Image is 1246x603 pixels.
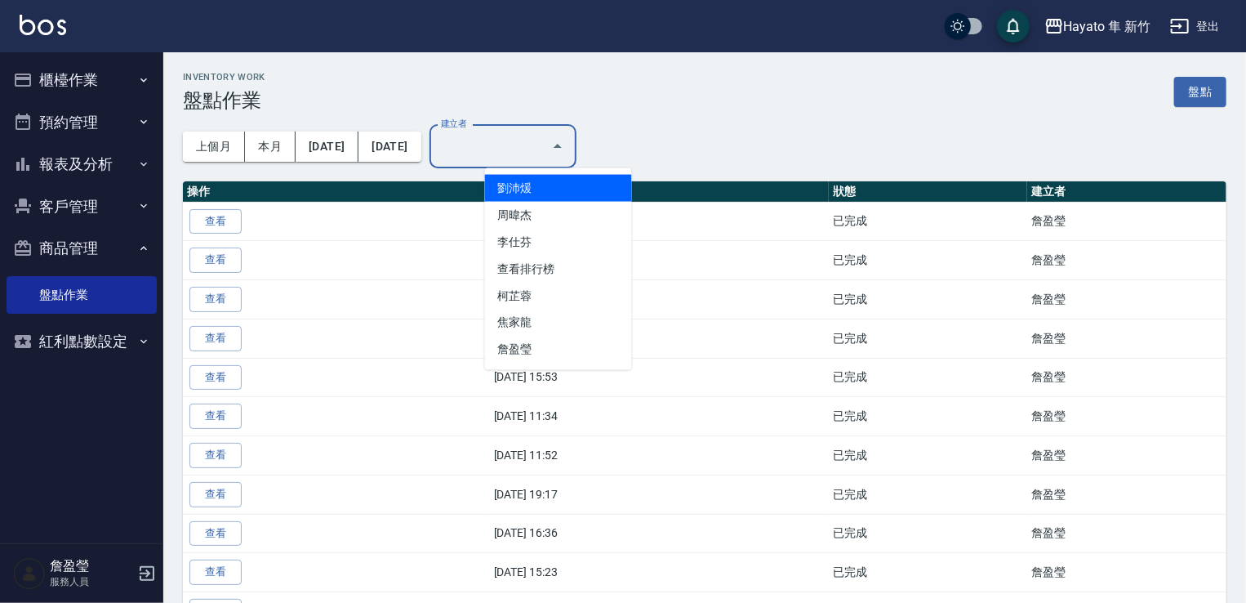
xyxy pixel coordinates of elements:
a: 查看 [189,443,242,468]
td: [DATE] 16:52 [490,202,829,241]
button: save [997,10,1030,42]
div: Hayato 隼 新竹 [1064,16,1150,37]
a: 盤點作業 [7,276,157,314]
li: 查看排行榜 [485,256,632,283]
td: 已完成 [829,319,1028,358]
h3: 盤點作業 [183,89,265,112]
td: 詹盈瑩 [1027,553,1226,592]
h5: 詹盈瑩 [50,558,133,574]
td: 已完成 [829,280,1028,319]
img: Logo [20,15,66,35]
td: [DATE] 19:17 [490,475,829,514]
td: [DATE] 11:34 [490,397,829,436]
a: 查看 [189,287,242,312]
td: [DATE] 15:53 [490,358,829,397]
li: 焦家龍 [485,310,632,337]
button: 報表及分析 [7,143,157,185]
button: [DATE] [358,132,421,162]
td: 已完成 [829,397,1028,436]
button: Hayato 隼 新竹 [1038,10,1157,43]
td: 詹盈瑩 [1027,202,1226,241]
td: 詹盈瑩 [1027,397,1226,436]
td: 詹盈瑩 [1027,319,1226,358]
a: 查看 [189,209,242,234]
td: 詹盈瑩 [1027,280,1226,319]
a: 查看 [189,482,242,507]
a: 查看 [189,521,242,547]
td: 詹盈瑩 [1027,241,1226,280]
td: [DATE] 11:52 [490,436,829,476]
th: 狀態 [829,181,1028,203]
a: 查看 [189,404,242,429]
img: Person [13,557,46,590]
td: 已完成 [829,475,1028,514]
th: 建立者 [1027,181,1226,203]
td: [DATE] 15:23 [490,553,829,592]
td: 已完成 [829,514,1028,553]
button: 紅利點數設定 [7,320,157,363]
p: 服務人員 [50,574,133,589]
button: [DATE] [296,132,358,162]
li: 周暐杰 [485,202,632,229]
a: 查看 [189,560,242,585]
button: 預約管理 [7,101,157,144]
li: 柯芷蓉 [485,283,632,310]
td: 詹盈瑩 [1027,358,1226,397]
button: 登出 [1164,11,1226,42]
a: 查看 [189,248,242,273]
th: 操作 [183,181,490,203]
button: 本月 [245,132,296,162]
button: 櫃檯作業 [7,59,157,101]
td: 已完成 [829,553,1028,592]
button: 商品管理 [7,227,157,270]
a: 查看 [189,365,242,391]
button: 上個月 [183,132,245,162]
th: 日期 [490,181,829,203]
td: 詹盈瑩 [1027,514,1226,553]
td: [DATE] 17:10 [490,280,829,319]
li: 詹盈瑩 [485,337,632,364]
td: [DATE] 16:36 [490,514,829,553]
li: 李仕芬 [485,229,632,256]
td: [DATE] 16:33 [490,319,829,358]
h2: Inventory Work [183,72,265,83]
button: Close [545,133,571,159]
li: 劉沛煖 [485,175,632,202]
a: 查看 [189,326,242,351]
a: 盤點 [1174,77,1226,107]
td: 詹盈瑩 [1027,475,1226,514]
td: 已完成 [829,202,1028,241]
td: 已完成 [829,358,1028,397]
td: 已完成 [829,436,1028,476]
td: 已完成 [829,241,1028,280]
td: 詹盈瑩 [1027,436,1226,476]
td: [DATE] 18:55 [490,241,829,280]
button: 客戶管理 [7,185,157,228]
label: 建立者 [441,118,466,130]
